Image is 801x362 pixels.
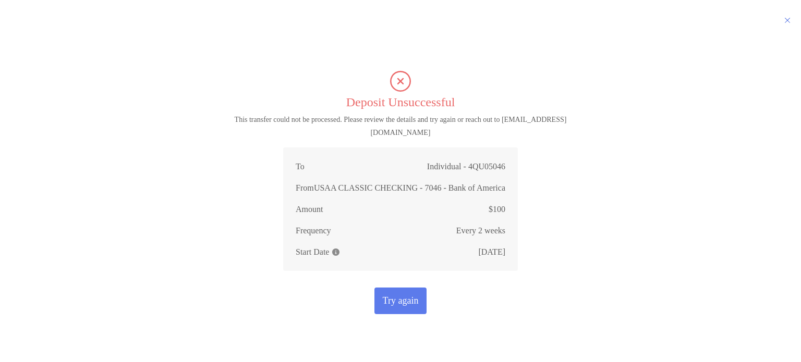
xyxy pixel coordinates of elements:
[332,248,339,256] img: Information Icon
[346,96,455,109] p: Deposit Unsuccessful
[478,245,505,258] p: [DATE]
[296,203,323,216] p: Amount
[296,181,314,194] p: From
[314,181,505,194] p: USAA CLASSIC CHECKING - 7046 - Bank of America
[296,245,339,258] p: Start Date
[205,113,596,139] p: This transfer could not be processed. Please review the details and try again or reach out to [EM...
[427,160,505,173] p: Individual - 4QU05046
[296,224,331,237] p: Frequency
[296,160,305,173] p: To
[374,288,427,314] button: Try again
[489,203,505,216] p: $100
[456,224,505,237] p: Every 2 weeks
